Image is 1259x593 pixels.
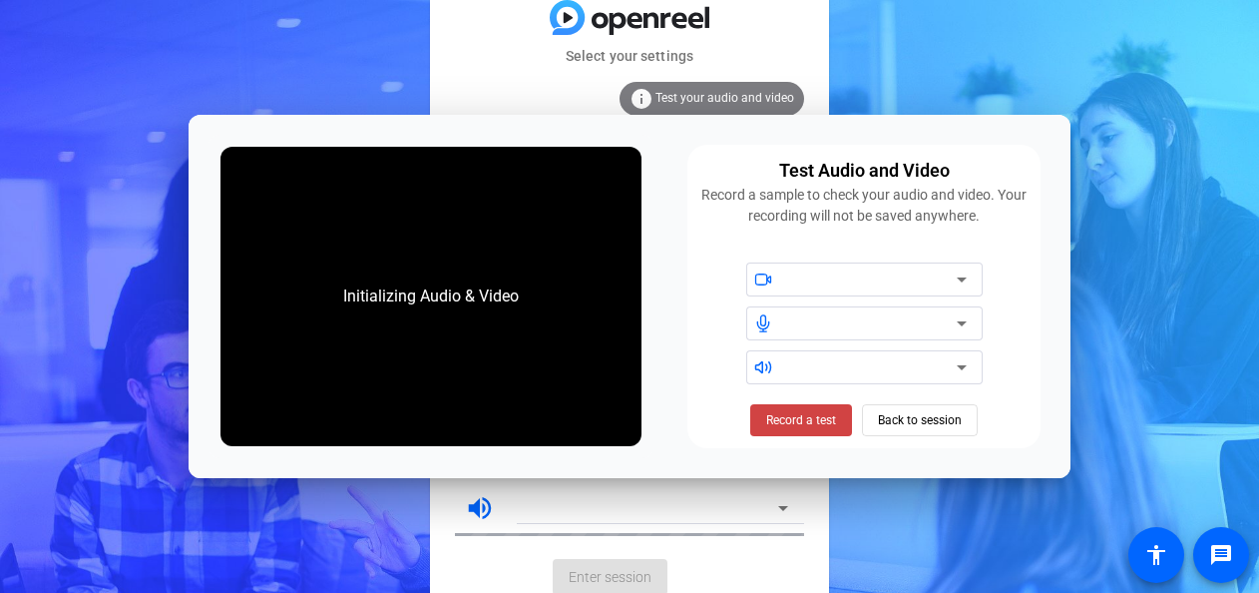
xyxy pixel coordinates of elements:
button: Record a test [750,404,852,436]
button: Back to session [862,404,978,436]
div: Record a sample to check your audio and video. Your recording will not be saved anywhere. [699,185,1028,227]
div: Test Audio and Video [779,157,950,185]
mat-icon: accessibility [1144,543,1168,567]
span: Back to session [878,401,962,439]
mat-icon: message [1209,543,1233,567]
span: Record a test [766,411,836,429]
div: Initializing Audio & Video [323,265,539,328]
mat-icon: info [629,87,653,111]
mat-card-subtitle: Select your settings [430,45,829,67]
mat-icon: volume_up [465,493,495,523]
span: Test your audio and video [655,91,794,105]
